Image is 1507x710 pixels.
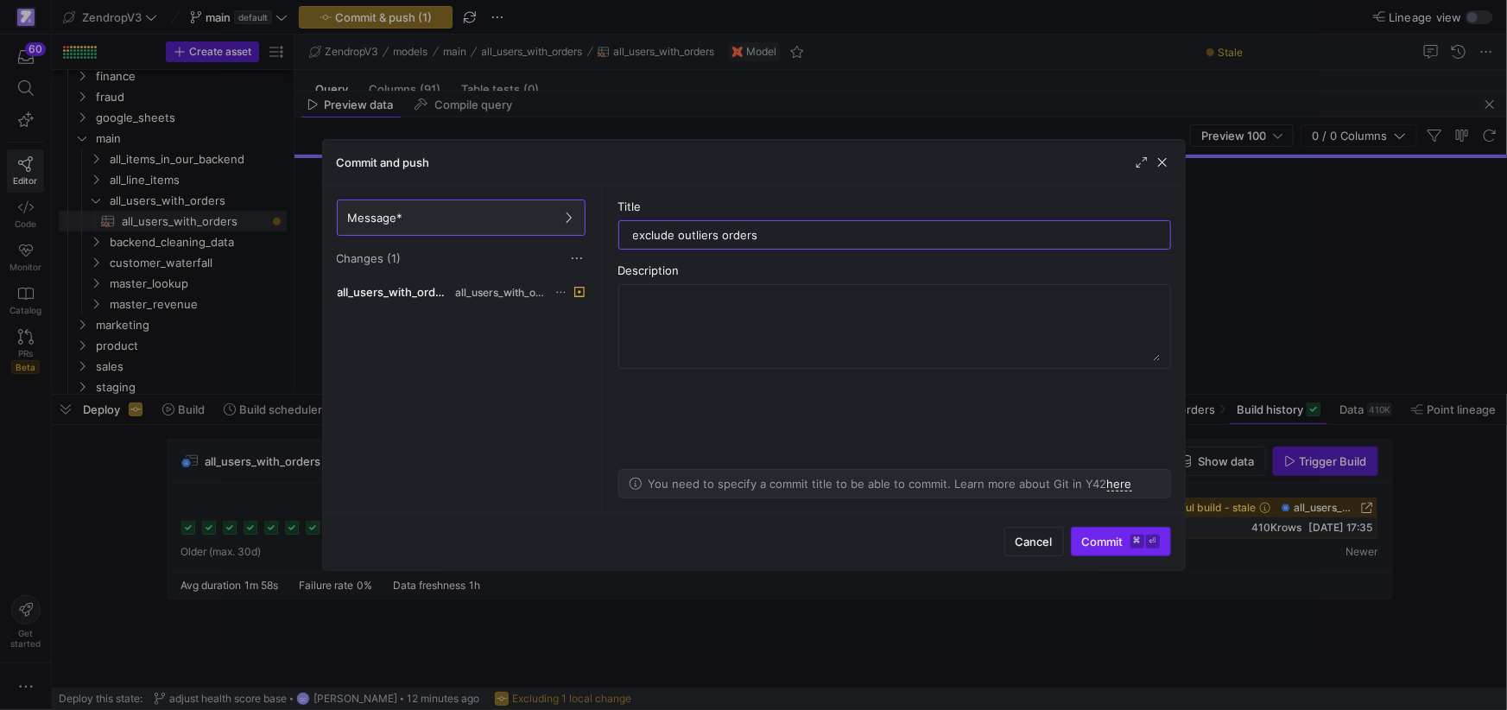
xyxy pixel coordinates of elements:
button: all_users_with_orders.sqlall_users_with_orders [333,281,589,303]
button: Cancel [1004,527,1064,556]
kbd: ⏎ [1146,535,1160,548]
button: Message* [337,200,586,236]
button: Commit⌘⏎ [1071,527,1171,556]
span: all_users_with_orders.sql [338,285,453,299]
span: Changes (1) [337,251,402,265]
div: Description [618,263,1171,277]
span: Title [618,200,642,213]
h3: Commit and push [337,155,430,169]
span: Commit [1082,535,1160,548]
span: all_users_with_orders [455,287,546,299]
span: Cancel [1016,535,1053,548]
kbd: ⌘ [1130,535,1144,548]
span: Message* [348,211,403,225]
a: here [1107,477,1132,491]
p: You need to specify a commit title to be able to commit. Learn more about Git in Y42 [649,477,1132,491]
